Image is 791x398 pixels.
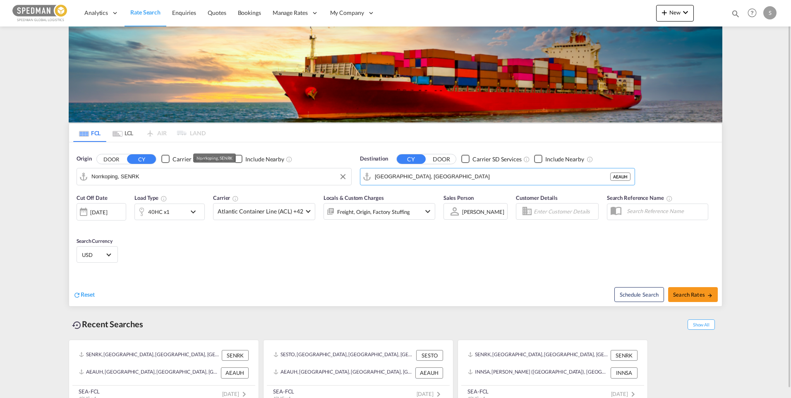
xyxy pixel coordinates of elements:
[461,155,522,163] md-checkbox: Checkbox No Ink
[611,391,638,397] span: [DATE]
[286,156,292,163] md-icon: Unchecked: Ignores neighbouring ports when fetching rates.Checked : Includes neighbouring ports w...
[468,367,609,378] div: INNSA, Jawaharlal Nehru (Nhava Sheva), India, Indian Subcontinent, Asia Pacific
[360,168,635,185] md-input-container: Abu Dhabi, AEAUH
[161,155,222,163] md-checkbox: Checkbox No Ink
[161,195,167,202] md-icon: icon-information-outline
[423,206,433,216] md-icon: icon-chevron-down
[666,195,673,202] md-icon: Your search will be saved by the below given name
[731,9,740,22] div: icon-magnify
[72,320,82,330] md-icon: icon-backup-restore
[77,155,91,163] span: Origin
[472,155,522,163] div: Carrier SD Services
[611,350,638,361] div: SENRK
[213,194,239,201] span: Carrier
[79,350,220,361] div: SENRK, Norrkoping, Sweden, Northern Europe, Europe
[763,6,777,19] div: S
[360,155,388,163] span: Destination
[745,6,759,20] span: Help
[188,207,202,217] md-icon: icon-chevron-down
[73,124,206,142] md-pagination-wrapper: Use the left and right arrow keys to navigate between tabs
[172,9,196,16] span: Enquiries
[148,206,170,218] div: 40HC x1
[77,203,126,221] div: [DATE]
[707,293,713,298] md-icon: icon-arrow-right
[534,205,596,218] input: Enter Customer Details
[523,156,530,163] md-icon: Unchecked: Search for CY (Container Yard) services for all selected carriers.Checked : Search for...
[443,194,474,201] span: Sales Person
[417,391,443,397] span: [DATE]
[222,391,249,397] span: [DATE]
[416,350,443,361] div: SESTO
[614,287,664,302] button: Note: By default Schedule search will only considerorigin ports, destination ports and cut off da...
[673,291,713,298] span: Search Rates
[611,367,638,378] div: INNSA
[77,220,83,231] md-datepicker: Select
[173,155,222,163] div: Carrier SD Services
[427,154,456,164] button: DOOR
[337,206,410,218] div: Freight Origin Factory Stuffing
[127,154,156,164] button: CY
[468,350,609,361] div: SENRK, Norrkoping, Sweden, Northern Europe, Europe
[73,290,95,300] div: icon-refreshReset
[731,9,740,18] md-icon: icon-magnify
[81,249,113,261] md-select: Select Currency: $ USDUnited States Dollar
[545,155,584,163] div: Include Nearby
[69,315,146,333] div: Recent Searches
[82,251,105,259] span: USD
[97,154,126,164] button: DOOR
[688,319,715,330] span: Show All
[232,195,239,202] md-icon: The selected Trucker/Carrierwill be displayed in the rate results If the rates are from another f...
[415,367,443,378] div: AEAUH
[656,5,694,22] button: icon-plus 400-fgNewicon-chevron-down
[84,9,108,17] span: Analytics
[668,287,718,302] button: Search Ratesicon-arrow-right
[221,367,249,378] div: AEAUH
[623,205,708,217] input: Search Reference Name
[659,7,669,17] md-icon: icon-plus 400-fg
[516,194,558,201] span: Customer Details
[134,204,205,220] div: 40HC x1icon-chevron-down
[90,209,107,216] div: [DATE]
[197,153,233,163] div: Norrkoping, SENRK
[610,173,630,181] div: AEAUH
[79,388,100,395] div: SEA-FCL
[12,4,68,22] img: c12ca350ff1b11efb6b291369744d907.png
[130,9,161,16] span: Rate Search
[681,7,690,17] md-icon: icon-chevron-down
[208,9,226,16] span: Quotes
[79,367,219,378] div: AEAUH, Abu Dhabi, United Arab Emirates, Middle East, Middle East
[397,154,426,164] button: CY
[69,26,722,122] img: LCL+%26+FCL+BACKGROUND.png
[77,194,108,201] span: Cut Off Date
[81,291,95,298] span: Reset
[467,388,489,395] div: SEA-FCL
[324,194,384,201] span: Locals & Custom Charges
[77,168,351,185] md-input-container: Norrkoping, SENRK
[273,388,294,395] div: SEA-FCL
[330,9,364,17] span: My Company
[234,155,284,163] md-checkbox: Checkbox No Ink
[77,238,113,244] span: Search Currency
[337,170,349,183] button: Clear Input
[273,367,413,378] div: AEAUH, Abu Dhabi, United Arab Emirates, Middle East, Middle East
[375,170,610,183] input: Search by Port
[534,155,584,163] md-checkbox: Checkbox No Ink
[222,350,249,361] div: SENRK
[134,194,167,201] span: Load Type
[91,170,347,183] input: Search by Port
[324,203,435,220] div: Freight Origin Factory Stuffingicon-chevron-down
[273,9,308,17] span: Manage Rates
[462,209,504,215] div: [PERSON_NAME]
[461,206,505,218] md-select: Sales Person: Sven Sjostrand
[218,207,303,216] span: Atlantic Container Line (ACL) +42
[745,6,763,21] div: Help
[659,9,690,16] span: New
[245,155,284,163] div: Include Nearby
[607,194,673,201] span: Search Reference Name
[73,291,81,299] md-icon: icon-refresh
[273,350,414,361] div: SESTO, Stockholm, Sweden, Northern Europe, Europe
[587,156,593,163] md-icon: Unchecked: Ignores neighbouring ports when fetching rates.Checked : Includes neighbouring ports w...
[238,9,261,16] span: Bookings
[106,124,139,142] md-tab-item: LCL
